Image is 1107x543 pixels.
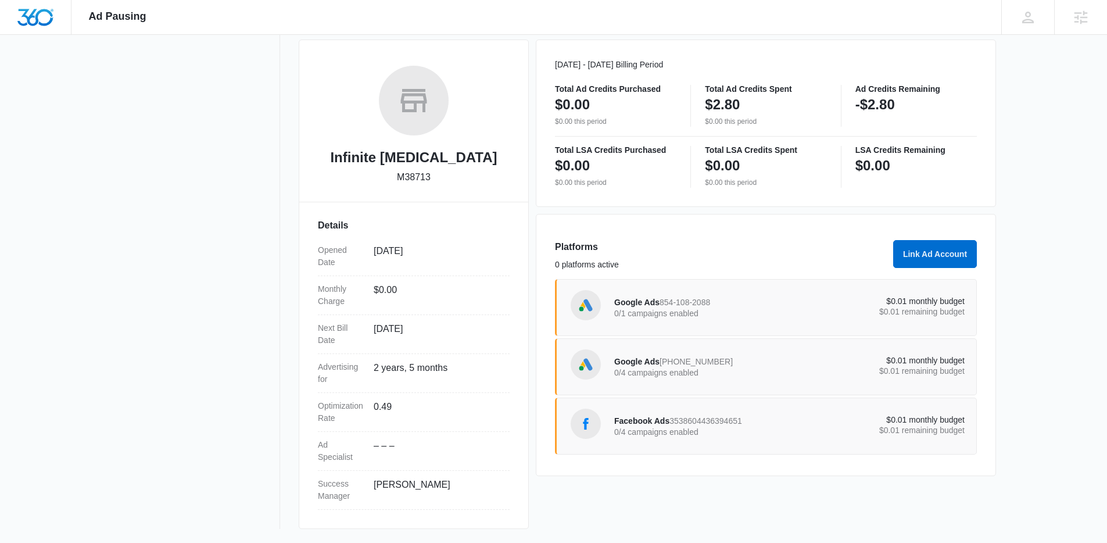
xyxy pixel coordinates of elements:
[555,177,676,188] p: $0.00 this period
[855,95,895,114] p: -$2.80
[555,85,676,93] p: Total Ad Credits Purchased
[318,276,510,315] div: Monthly Charge$0.00
[855,156,890,175] p: $0.00
[374,283,500,308] dd: $0.00
[318,393,510,432] div: Optimization Rate0.49
[318,219,510,233] h3: Details
[705,95,740,114] p: $2.80
[374,478,500,502] dd: [PERSON_NAME]
[318,354,510,393] div: Advertising for2 years, 5 months
[318,439,364,463] dt: Ad Specialist
[577,415,594,433] img: Facebook Ads
[614,428,790,436] p: 0/4 campaigns enabled
[330,147,497,168] h2: Infinite [MEDICAL_DATA]
[790,426,965,434] p: $0.01 remaining budget
[374,322,500,346] dd: [DATE]
[855,85,977,93] p: Ad Credits Remaining
[318,283,364,308] dt: Monthly Charge
[555,240,886,254] h3: Platforms
[614,357,660,366] span: Google Ads
[790,416,965,424] p: $0.01 monthly budget
[669,416,742,426] span: 3538604436394651
[89,10,146,23] span: Ad Pausing
[555,116,676,127] p: $0.00 this period
[318,244,364,269] dt: Opened Date
[614,309,790,317] p: 0/1 campaigns enabled
[374,361,500,385] dd: 2 years, 5 months
[614,416,669,426] span: Facebook Ads
[318,400,364,424] dt: Optimization Rate
[374,400,500,424] dd: 0.49
[555,95,590,114] p: $0.00
[555,156,590,175] p: $0.00
[790,356,965,365] p: $0.01 monthly budget
[397,170,431,184] p: M38713
[318,237,510,276] div: Opened Date[DATE]
[660,357,733,366] span: [PHONE_NUMBER]
[555,398,977,455] a: Facebook AdsFacebook Ads35386044363946510/4 campaigns enabled$0.01 monthly budget$0.01 remaining ...
[855,146,977,154] p: LSA Credits Remaining
[555,338,977,395] a: Google AdsGoogle Ads[PHONE_NUMBER]0/4 campaigns enabled$0.01 monthly budget$0.01 remaining budget
[790,367,965,375] p: $0.01 remaining budget
[374,244,500,269] dd: [DATE]
[318,478,364,502] dt: Success Manager
[893,240,977,268] button: Link Ad Account
[555,59,977,71] p: [DATE] - [DATE] Billing Period
[790,297,965,305] p: $0.01 monthly budget
[555,146,676,154] p: Total LSA Credits Purchased
[577,356,594,373] img: Google Ads
[705,146,826,154] p: Total LSA Credits Spent
[660,298,710,307] span: 854-108-2088
[614,298,660,307] span: Google Ads
[318,471,510,510] div: Success Manager[PERSON_NAME]
[318,432,510,471] div: Ad Specialist– – –
[555,259,886,271] p: 0 platforms active
[614,369,790,377] p: 0/4 campaigns enabled
[705,85,826,93] p: Total Ad Credits Spent
[705,177,826,188] p: $0.00 this period
[555,279,977,336] a: Google AdsGoogle Ads854-108-20880/1 campaigns enabled$0.01 monthly budget$0.01 remaining budget
[705,156,740,175] p: $0.00
[705,116,826,127] p: $0.00 this period
[318,315,510,354] div: Next Bill Date[DATE]
[577,296,594,314] img: Google Ads
[374,439,500,463] dd: – – –
[790,308,965,316] p: $0.01 remaining budget
[318,361,364,385] dt: Advertising for
[318,322,364,346] dt: Next Bill Date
